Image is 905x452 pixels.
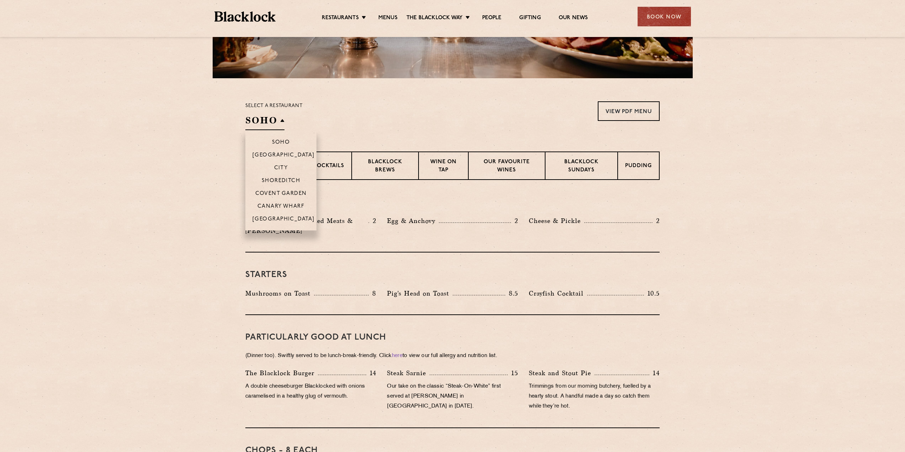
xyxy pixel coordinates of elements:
[255,191,307,198] p: Covent Garden
[529,382,660,411] p: Trimmings from our morning butchery, fuelled by a hearty stout. A handful made a day so catch the...
[245,382,376,402] p: A double cheeseburger Blacklocked with onions caramelised in a healthy glug of vermouth.
[214,11,276,22] img: BL_Textured_Logo-footer-cropped.svg
[252,216,315,223] p: [GEOGRAPHIC_DATA]
[322,15,359,22] a: Restaurants
[245,270,660,280] h3: Starters
[406,15,463,22] a: The Blacklock Way
[529,288,587,298] p: Crayfish Cocktail
[272,139,290,147] p: Soho
[529,368,595,378] p: Steak and Stout Pie
[426,158,461,175] p: Wine on Tap
[559,15,588,22] a: Our News
[245,198,660,207] h3: Pre Chop Bites
[257,203,304,211] p: Canary Wharf
[245,288,314,298] p: Mushrooms on Toast
[387,368,430,378] p: Steak Sarnie
[359,158,411,175] p: Blacklock Brews
[476,158,537,175] p: Our favourite wines
[366,368,377,378] p: 14
[245,101,303,111] p: Select a restaurant
[529,216,584,226] p: Cheese & Pickle
[369,216,376,225] p: 2
[598,101,660,121] a: View PDF Menu
[508,368,518,378] p: 15
[644,289,660,298] p: 10.5
[482,15,501,22] a: People
[245,368,318,378] p: The Blacklock Burger
[625,162,652,171] p: Pudding
[653,216,660,225] p: 2
[313,162,344,171] p: Cocktails
[245,351,660,361] p: (Dinner too). Swiftly served to be lunch-break-friendly. Click to view our full allergy and nutri...
[392,353,403,358] a: here
[369,289,376,298] p: 8
[245,333,660,342] h3: PARTICULARLY GOOD AT LUNCH
[378,15,398,22] a: Menus
[245,114,284,130] h2: SOHO
[638,7,691,26] div: Book Now
[519,15,541,22] a: Gifting
[274,165,288,172] p: City
[649,368,660,378] p: 14
[553,158,610,175] p: Blacklock Sundays
[505,289,518,298] p: 8.5
[387,382,518,411] p: Our take on the classic “Steak-On-White” first served at [PERSON_NAME] in [GEOGRAPHIC_DATA] in [D...
[252,152,315,159] p: [GEOGRAPHIC_DATA]
[262,178,300,185] p: Shoreditch
[511,216,518,225] p: 2
[387,216,439,226] p: Egg & Anchovy
[387,288,453,298] p: Pig's Head on Toast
